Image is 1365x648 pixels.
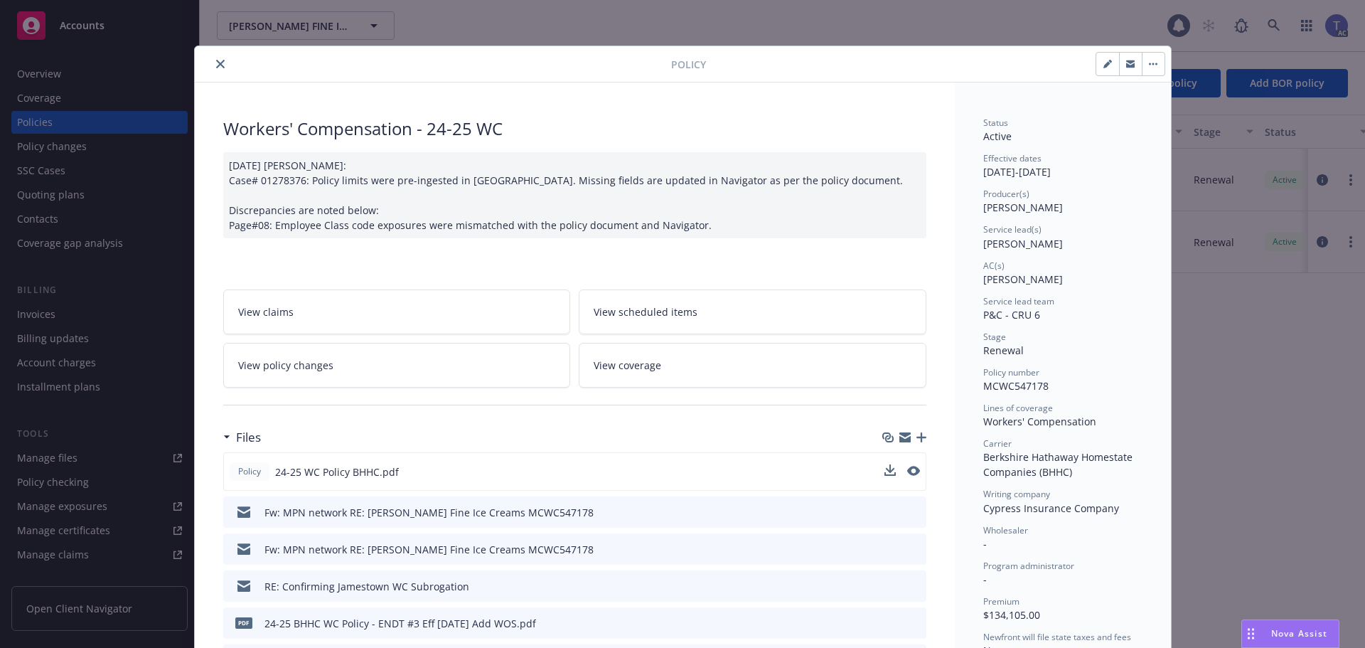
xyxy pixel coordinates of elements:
span: pdf [235,617,252,628]
span: View policy changes [238,358,333,373]
div: 24-25 BHHC WC Policy - ENDT #3 Eff [DATE] Add WOS.pdf [264,616,536,631]
button: download file [885,505,896,520]
button: preview file [907,466,920,476]
button: preview file [908,542,921,557]
button: download file [885,579,896,594]
span: Effective dates [983,152,1042,164]
a: View policy changes [223,343,571,388]
span: [PERSON_NAME] [983,272,1063,286]
button: download file [884,464,896,479]
span: Carrier [983,437,1012,450]
span: Nova Assist [1271,627,1327,639]
span: View claims [238,304,294,319]
span: Renewal [983,344,1024,357]
span: Service lead(s) [983,223,1042,235]
div: Workers' Compensation - 24-25 WC [223,117,926,141]
button: download file [885,542,896,557]
span: Berkshire Hathaway Homestate Companies (BHHC) [983,450,1135,479]
span: Policy [235,465,264,478]
span: View scheduled items [594,304,697,319]
a: View claims [223,290,571,334]
span: 24-25 WC Policy BHHC.pdf [275,464,399,479]
span: Program administrator [983,560,1074,572]
span: Active [983,129,1012,143]
span: Writing company [983,488,1050,500]
div: Files [223,428,261,447]
button: download file [884,464,896,476]
span: AC(s) [983,260,1005,272]
span: Stage [983,331,1006,343]
div: Fw: MPN network RE: [PERSON_NAME] Fine Ice Creams MCWC547178 [264,505,594,520]
span: MCWC547178 [983,379,1049,393]
h3: Files [236,428,261,447]
div: RE: Confirming Jamestown WC Subrogation [264,579,469,594]
button: preview file [908,579,921,594]
span: Newfront will file state taxes and fees [983,631,1131,643]
span: - [983,573,987,586]
button: download file [885,616,896,631]
span: Wholesaler [983,524,1028,536]
span: Premium [983,595,1019,607]
button: preview file [907,464,920,479]
button: preview file [908,616,921,631]
a: View scheduled items [579,290,926,334]
div: [DATE] [PERSON_NAME]: Case# 01278376: Policy limits were pre-ingested in [GEOGRAPHIC_DATA]. Missi... [223,152,926,238]
span: Policy [671,57,706,72]
span: [PERSON_NAME] [983,201,1063,214]
span: Producer(s) [983,188,1029,200]
span: View coverage [594,358,661,373]
span: Service lead team [983,295,1054,307]
span: [PERSON_NAME] [983,237,1063,250]
div: Fw: MPN network RE: [PERSON_NAME] Fine Ice Creams MCWC547178 [264,542,594,557]
button: preview file [908,505,921,520]
span: Cypress Insurance Company [983,501,1119,515]
div: Workers' Compensation [983,414,1142,429]
span: Status [983,117,1008,129]
a: View coverage [579,343,926,388]
span: P&C - CRU 6 [983,308,1040,322]
div: Drag to move [1242,620,1260,647]
button: close [212,55,229,73]
span: $134,105.00 [983,608,1040,622]
span: - [983,537,987,551]
button: Nova Assist [1241,620,1339,648]
div: [DATE] - [DATE] [983,152,1142,179]
span: Policy number [983,366,1039,378]
span: Lines of coverage [983,402,1053,414]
